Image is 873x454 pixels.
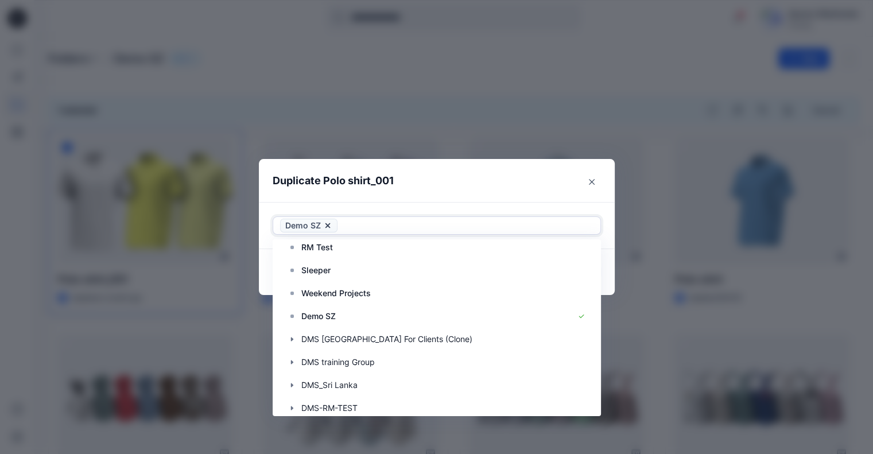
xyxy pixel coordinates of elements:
p: Weekend Projects [301,286,371,300]
p: Sleeper [301,263,331,277]
p: RM Test [301,240,333,254]
p: Demo SZ [301,309,336,323]
button: Close [583,173,601,191]
p: Duplicate Polo shirt_001 [273,173,394,189]
span: Demo SZ [285,219,321,232]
